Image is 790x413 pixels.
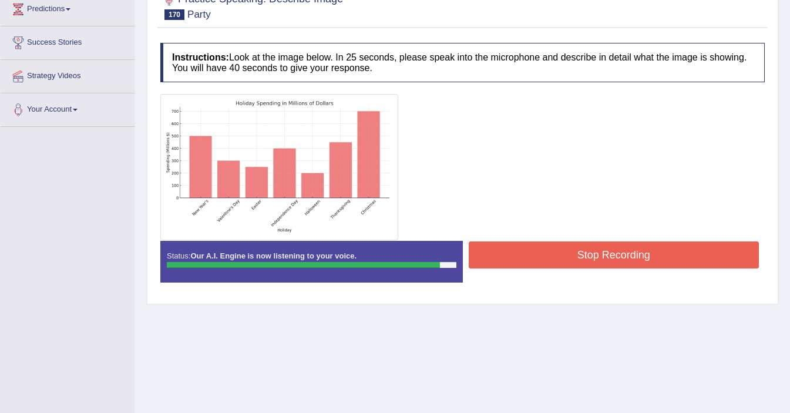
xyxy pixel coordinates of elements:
[160,43,765,82] h4: Look at the image below. In 25 seconds, please speak into the microphone and describe in detail w...
[172,52,229,62] b: Instructions:
[1,93,135,123] a: Your Account
[187,9,211,20] small: Party
[164,9,184,20] span: 170
[190,251,357,260] strong: Our A.I. Engine is now listening to your voice.
[1,60,135,89] a: Strategy Videos
[469,241,759,268] button: Stop Recording
[1,26,135,56] a: Success Stories
[160,241,463,282] div: Status:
